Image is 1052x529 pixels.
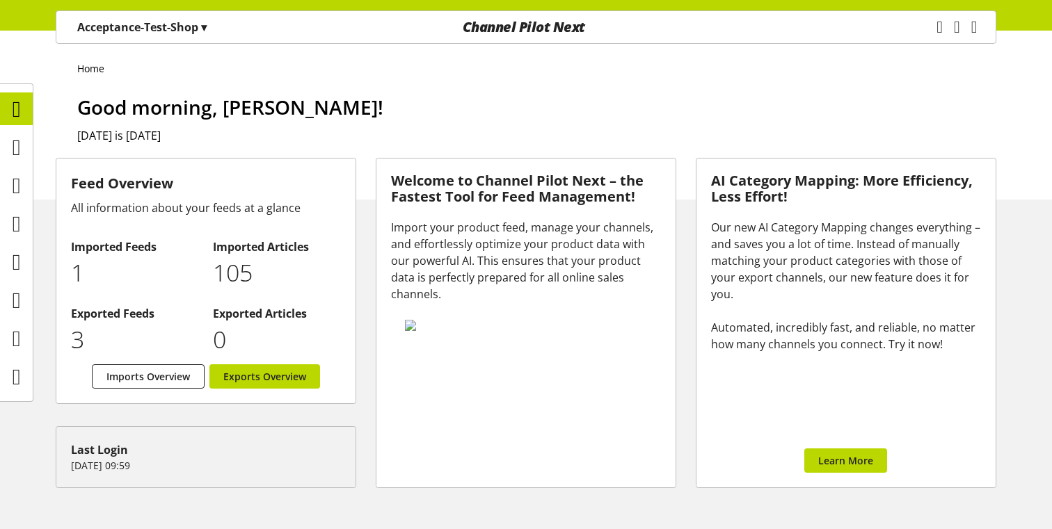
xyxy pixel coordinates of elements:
a: Exports Overview [209,364,320,389]
span: Imports Overview [106,369,190,384]
h2: Exported Articles [213,305,340,322]
h3: AI Category Mapping: More Efficiency, Less Effort! [711,173,981,204]
span: Exports Overview [223,369,306,384]
p: 1 [71,255,198,291]
div: Our new AI Category Mapping changes everything – and saves you a lot of time. Instead of manually... [711,219,981,352]
h3: Feed Overview [71,173,341,194]
span: ▾ [201,19,207,35]
h2: Imported Feeds [71,238,198,255]
span: Learn More [818,453,873,468]
p: 3 [71,322,198,357]
div: All information about your feeds at a glance [71,200,341,216]
span: Good morning, [PERSON_NAME]! [77,94,383,120]
h2: Imported Articles [213,238,340,255]
div: Import your product feed, manage your channels, and effortlessly optimize your product data with ... [391,219,661,302]
p: [DATE] 09:59 [71,458,341,473]
p: 0 [213,322,340,357]
img: 78e1b9dcff1e8392d83655fcfc870417.svg [405,320,644,331]
h2: Exported Feeds [71,305,198,322]
h2: [DATE] is [DATE] [77,127,996,144]
a: Imports Overview [92,364,205,389]
p: Acceptance-Test-Shop [77,19,207,35]
div: Last Login [71,441,341,458]
p: 105 [213,255,340,291]
h3: Welcome to Channel Pilot Next – the Fastest Tool for Feed Management! [391,173,661,204]
nav: main navigation [56,10,996,44]
a: Learn More [804,448,887,473]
